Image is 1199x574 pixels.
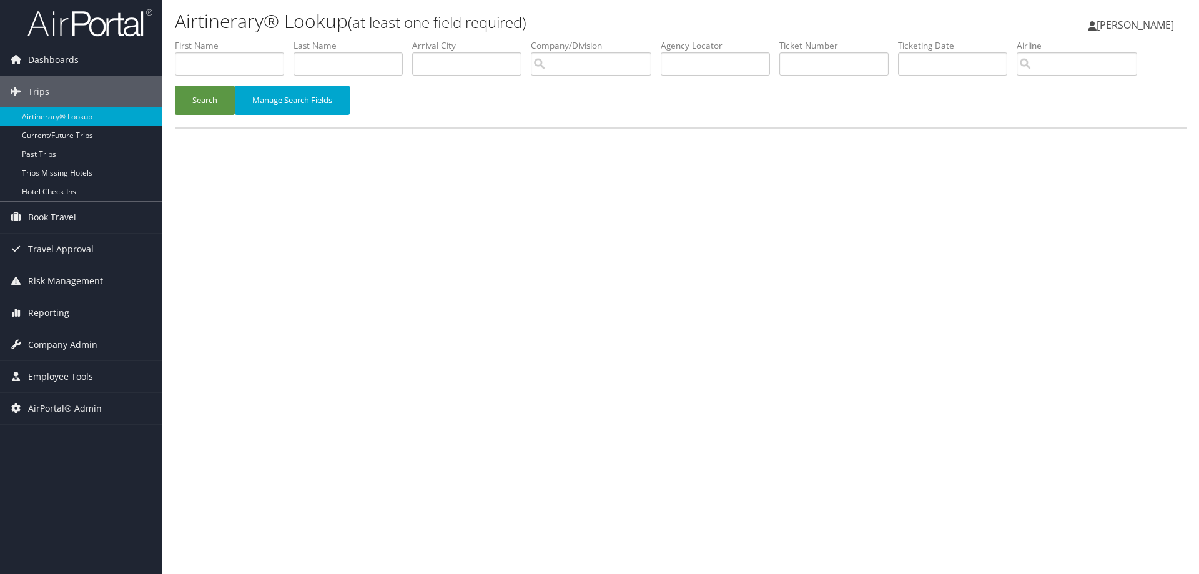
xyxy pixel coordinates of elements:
[28,393,102,424] span: AirPortal® Admin
[348,12,526,32] small: (at least one field required)
[175,8,849,34] h1: Airtinerary® Lookup
[1017,39,1147,52] label: Airline
[175,86,235,115] button: Search
[28,202,76,233] span: Book Travel
[1097,18,1174,32] span: [PERSON_NAME]
[175,39,294,52] label: First Name
[531,39,661,52] label: Company/Division
[28,265,103,297] span: Risk Management
[294,39,412,52] label: Last Name
[412,39,531,52] label: Arrival City
[779,39,898,52] label: Ticket Number
[27,8,152,37] img: airportal-logo.png
[28,329,97,360] span: Company Admin
[28,234,94,265] span: Travel Approval
[235,86,350,115] button: Manage Search Fields
[28,361,93,392] span: Employee Tools
[28,44,79,76] span: Dashboards
[28,76,49,107] span: Trips
[898,39,1017,52] label: Ticketing Date
[28,297,69,329] span: Reporting
[1088,6,1187,44] a: [PERSON_NAME]
[661,39,779,52] label: Agency Locator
